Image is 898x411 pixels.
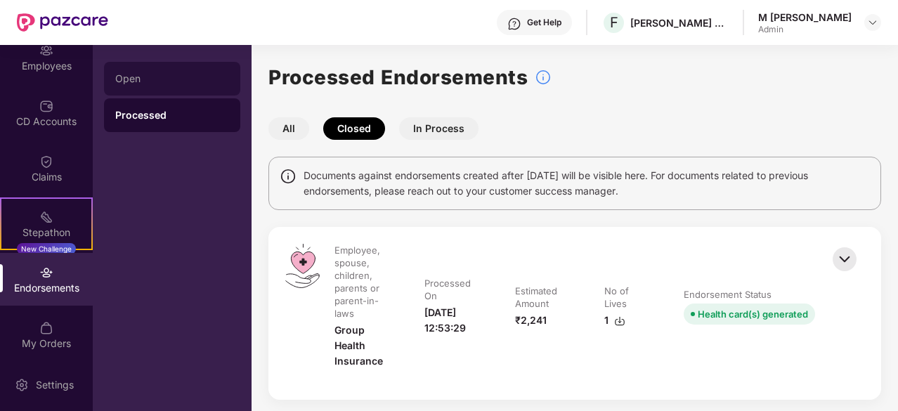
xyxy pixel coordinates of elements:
div: Admin [758,24,852,35]
button: Closed [323,117,385,140]
span: Documents against endorsements created after [DATE] will be visible here. For documents related t... [304,168,870,199]
img: svg+xml;base64,PHN2ZyBpZD0iTXlfT3JkZXJzIiBkYXRhLW5hbWU9Ik15IE9yZGVycyIgeG1sbnM9Imh0dHA6Ly93d3cudz... [39,321,53,335]
img: svg+xml;base64,PHN2ZyBpZD0iSW5mb18tXzMyeDMyIiBkYXRhLW5hbWU9IkluZm8gLSAzMngzMiIgeG1sbnM9Imh0dHA6Ly... [535,69,552,86]
div: New Challenge [17,243,76,254]
img: svg+xml;base64,PHN2ZyBpZD0iRHJvcGRvd24tMzJ4MzIiIHhtbG5zPSJodHRwOi8vd3d3LnczLm9yZy8yMDAwL3N2ZyIgd2... [867,17,878,28]
div: Health card(s) generated [698,306,808,322]
div: Processed On [424,277,484,302]
div: Estimated Amount [515,285,573,310]
img: svg+xml;base64,PHN2ZyBpZD0iQmFjay0zMngzMiIgeG1sbnM9Imh0dHA6Ly93d3cudzMub3JnLzIwMDAvc3ZnIiB3aWR0aD... [829,244,860,275]
img: svg+xml;base64,PHN2ZyB4bWxucz0iaHR0cDovL3d3dy53My5vcmcvMjAwMC9zdmciIHdpZHRoPSIyMSIgaGVpZ2h0PSIyMC... [39,210,53,224]
img: svg+xml;base64,PHN2ZyBpZD0iQ2xhaW0iIHhtbG5zPSJodHRwOi8vd3d3LnczLm9yZy8yMDAwL3N2ZyIgd2lkdGg9IjIwIi... [39,155,53,169]
img: svg+xml;base64,PHN2ZyB4bWxucz0iaHR0cDovL3d3dy53My5vcmcvMjAwMC9zdmciIHdpZHRoPSI0OS4zMiIgaGVpZ2h0PS... [285,244,320,288]
span: F [610,14,618,31]
img: svg+xml;base64,PHN2ZyBpZD0iSGVscC0zMngzMiIgeG1sbnM9Imh0dHA6Ly93d3cudzMub3JnLzIwMDAvc3ZnIiB3aWR0aD... [507,17,521,31]
img: svg+xml;base64,PHN2ZyBpZD0iSW5mbyIgeG1sbnM9Imh0dHA6Ly93d3cudzMub3JnLzIwMDAvc3ZnIiB3aWR0aD0iMTQiIG... [280,168,297,185]
div: Group Health Insurance [334,322,396,369]
img: svg+xml;base64,PHN2ZyBpZD0iRG93bmxvYWQtMzJ4MzIiIHhtbG5zPSJodHRwOi8vd3d3LnczLm9yZy8yMDAwL3N2ZyIgd2... [614,315,625,327]
div: Endorsement Status [684,288,772,301]
div: Settings [32,378,78,392]
img: svg+xml;base64,PHN2ZyBpZD0iQ0RfQWNjb3VudHMiIGRhdGEtbmFtZT0iQ0QgQWNjb3VudHMiIHhtbG5zPSJodHRwOi8vd3... [39,99,53,113]
div: [PERSON_NAME] & [PERSON_NAME] Labs Private Limited [630,16,729,30]
div: [DATE] 12:53:29 [424,305,487,336]
div: No of Lives [604,285,653,310]
div: M [PERSON_NAME] [758,11,852,24]
div: Get Help [527,17,561,28]
div: Processed [115,108,229,122]
div: Open [115,73,229,84]
button: In Process [399,117,479,140]
button: All [268,117,309,140]
img: New Pazcare Logo [17,13,108,32]
div: 1 [604,313,625,328]
img: svg+xml;base64,PHN2ZyBpZD0iRW1wbG95ZWVzIiB4bWxucz0iaHR0cDovL3d3dy53My5vcmcvMjAwMC9zdmciIHdpZHRoPS... [39,44,53,58]
img: svg+xml;base64,PHN2ZyBpZD0iU2V0dGluZy0yMHgyMCIgeG1sbnM9Imh0dHA6Ly93d3cudzMub3JnLzIwMDAvc3ZnIiB3aW... [15,378,29,392]
div: ₹2,241 [515,313,547,328]
div: Stepathon [1,226,91,240]
h1: Processed Endorsements [268,62,528,93]
div: Employee, spouse, children, parents or parent-in-laws [334,244,393,320]
img: svg+xml;base64,PHN2ZyBpZD0iRW5kb3JzZW1lbnRzIiB4bWxucz0iaHR0cDovL3d3dy53My5vcmcvMjAwMC9zdmciIHdpZH... [39,266,53,280]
